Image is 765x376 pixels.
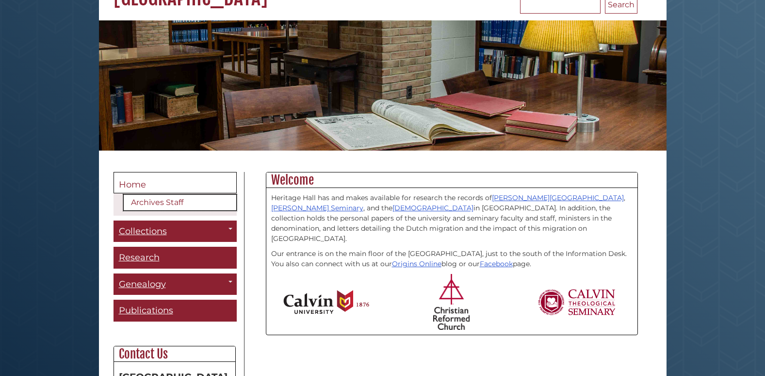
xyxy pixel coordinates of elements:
[119,252,160,263] span: Research
[119,305,173,316] span: Publications
[271,204,363,212] a: [PERSON_NAME] Seminary
[492,193,624,202] a: [PERSON_NAME][GEOGRAPHIC_DATA]
[271,249,633,269] p: Our entrance is on the main floor of the [GEOGRAPHIC_DATA], just to the south of the Information ...
[480,259,513,268] a: Facebook
[119,179,146,190] span: Home
[114,273,237,295] a: Genealogy
[392,204,473,212] a: [DEMOGRAPHIC_DATA]
[114,247,237,269] a: Research
[433,274,470,330] img: Christian Reformed Church
[283,290,369,314] img: Calvin University
[537,289,616,315] img: Calvin Theological Seminary
[114,300,237,322] a: Publications
[114,346,235,362] h2: Contact Us
[392,259,441,268] a: Origins Online
[114,172,237,193] a: Home
[119,279,166,290] span: Genealogy
[119,226,167,237] span: Collections
[123,194,237,211] a: Archives Staff
[271,193,633,244] p: Heritage Hall has and makes available for research the records of , , and the in [GEOGRAPHIC_DATA...
[114,221,237,242] a: Collections
[266,172,637,188] h2: Welcome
